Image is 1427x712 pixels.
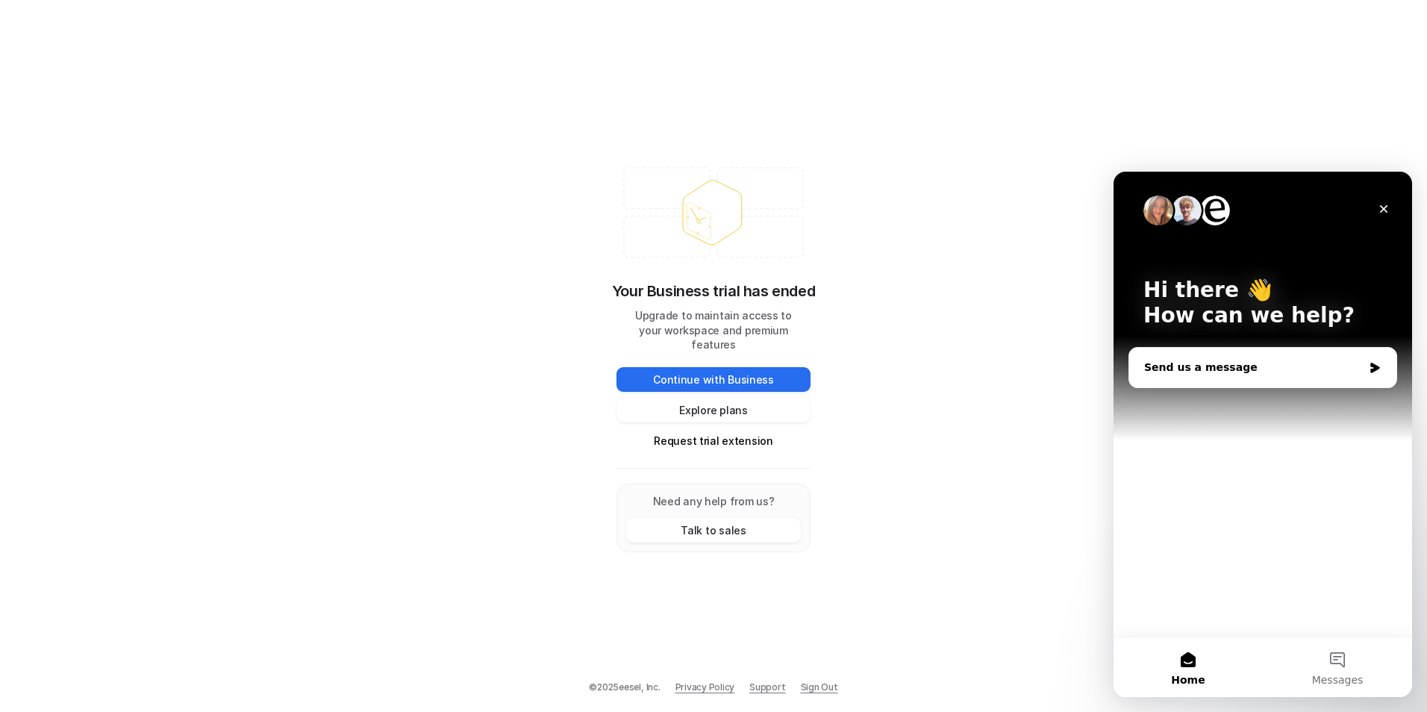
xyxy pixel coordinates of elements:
[675,681,735,694] a: Privacy Policy
[589,681,660,694] p: © 2025 eesel, Inc.
[616,398,811,422] button: Explore plans
[749,681,785,694] span: Support
[626,493,801,509] p: Need any help from us?
[801,681,838,694] a: Sign Out
[616,367,811,392] button: Continue with Business
[616,428,811,453] button: Request trial extension
[1114,172,1412,697] iframe: Intercom live chat
[626,518,801,543] button: Talk to sales
[612,280,815,302] p: Your Business trial has ended
[616,308,811,353] p: Upgrade to maintain access to your workspace and premium features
